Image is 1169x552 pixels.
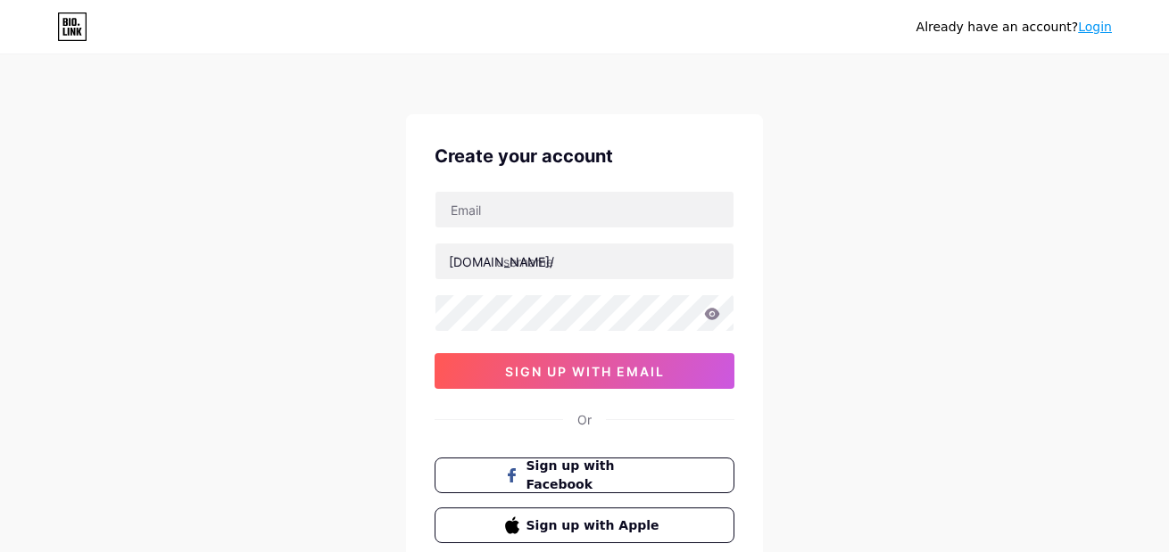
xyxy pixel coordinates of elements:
[435,457,734,493] button: Sign up with Facebook
[435,507,734,543] button: Sign up with Apple
[1078,20,1112,34] a: Login
[577,410,592,429] div: Or
[435,192,734,227] input: Email
[526,457,665,494] span: Sign up with Facebook
[435,353,734,389] button: sign up with email
[435,243,734,279] input: username
[505,364,665,379] span: sign up with email
[916,18,1112,37] div: Already have an account?
[526,516,665,535] span: Sign up with Apple
[435,143,734,169] div: Create your account
[449,252,554,271] div: [DOMAIN_NAME]/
